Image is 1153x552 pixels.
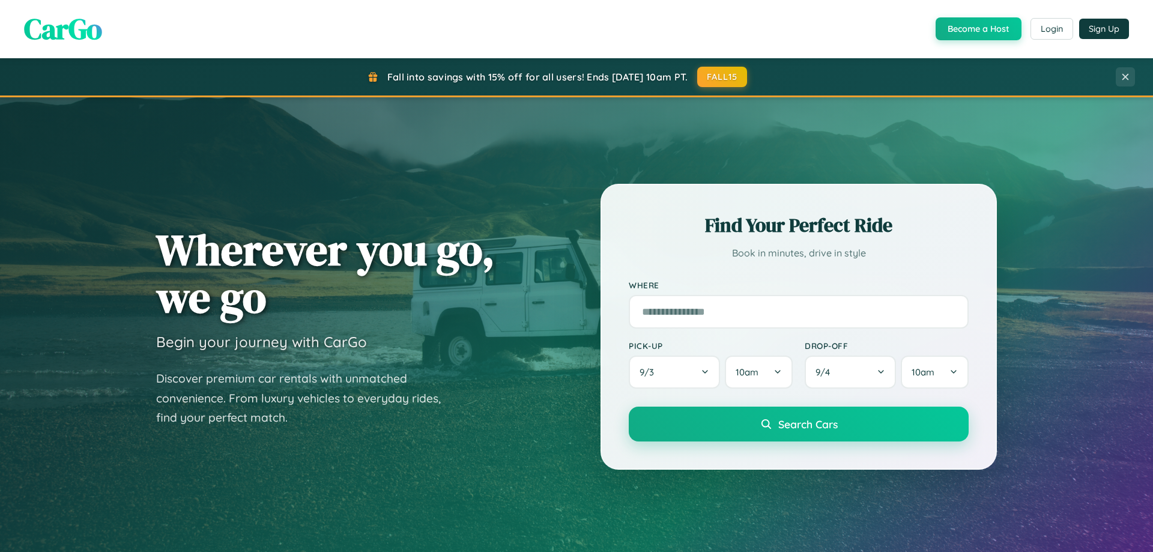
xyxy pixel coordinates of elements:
[816,366,836,378] span: 9 / 4
[778,417,838,431] span: Search Cars
[629,212,969,238] h2: Find Your Perfect Ride
[912,366,934,378] span: 10am
[156,333,367,351] h3: Begin your journey with CarGo
[736,366,758,378] span: 10am
[629,341,793,351] label: Pick-up
[629,356,720,389] button: 9/3
[725,356,793,389] button: 10am
[1030,18,1073,40] button: Login
[629,280,969,290] label: Where
[805,341,969,351] label: Drop-off
[901,356,969,389] button: 10am
[805,356,896,389] button: 9/4
[24,9,102,49] span: CarGo
[156,369,456,428] p: Discover premium car rentals with unmatched convenience. From luxury vehicles to everyday rides, ...
[640,366,660,378] span: 9 / 3
[387,71,688,83] span: Fall into savings with 15% off for all users! Ends [DATE] 10am PT.
[156,226,495,321] h1: Wherever you go, we go
[629,407,969,441] button: Search Cars
[697,67,748,87] button: FALL15
[629,244,969,262] p: Book in minutes, drive in style
[936,17,1021,40] button: Become a Host
[1079,19,1129,39] button: Sign Up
